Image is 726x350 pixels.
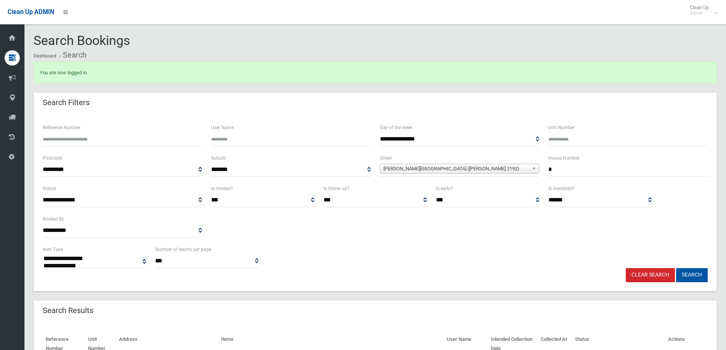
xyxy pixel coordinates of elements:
a: Clear Search [626,268,675,282]
label: Street [380,154,392,162]
label: Is early? [436,184,453,193]
label: Booked By [43,215,64,223]
label: Is oversized? [548,184,575,193]
label: Item Type [43,245,63,254]
label: Is missed? [211,184,233,193]
label: Unit Number [548,123,575,132]
span: [PERSON_NAME][GEOGRAPHIC_DATA] ([PERSON_NAME] 2192) [383,164,529,173]
header: Search Filters [34,95,99,110]
label: Reference Number [43,123,80,132]
button: Search [676,268,708,282]
label: Suburb [211,154,226,162]
header: Search Results [34,303,103,318]
a: Dashboard [34,53,56,59]
div: You are now logged in. [34,62,717,83]
label: Status [43,184,56,193]
label: Is follow up? [324,184,349,193]
span: Clean Up [686,5,716,16]
li: Search [58,48,87,62]
span: Search Bookings [34,33,130,48]
label: Day of the week [380,123,412,132]
small: Admin [690,10,709,16]
label: Number of results per page [155,245,211,254]
span: Clean Up ADMIN [8,8,54,16]
label: Postcode [43,154,62,162]
label: House Number [548,154,580,162]
label: User Name [211,123,234,132]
